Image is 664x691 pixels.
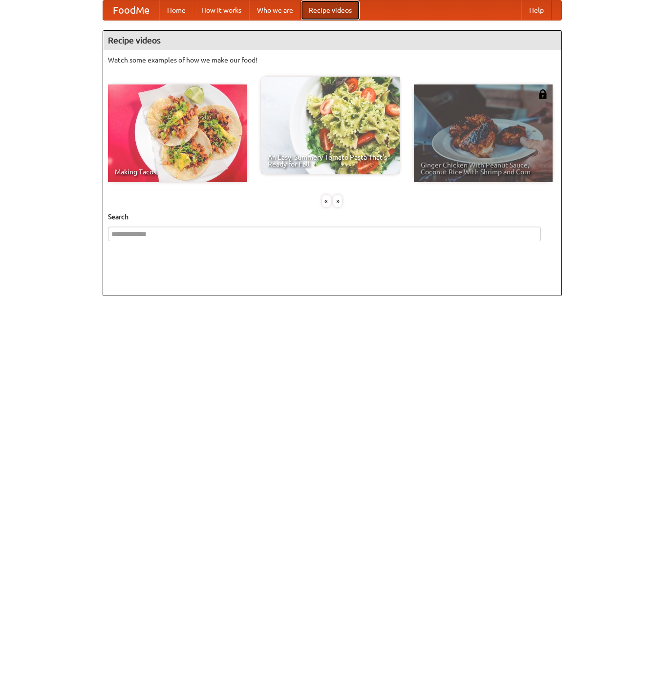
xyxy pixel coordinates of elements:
a: Help [521,0,552,20]
img: 483408.png [538,89,548,99]
a: Who we are [249,0,301,20]
p: Watch some examples of how we make our food! [108,55,557,65]
a: Recipe videos [301,0,360,20]
a: Making Tacos [108,84,247,182]
a: How it works [193,0,249,20]
span: Making Tacos [115,168,240,175]
span: An Easy, Summery Tomato Pasta That's Ready for Fall [268,154,393,168]
a: An Easy, Summery Tomato Pasta That's Ready for Fall [261,77,400,174]
a: Home [159,0,193,20]
div: » [333,195,342,207]
a: FoodMe [103,0,159,20]
div: « [322,195,331,207]
h4: Recipe videos [103,31,561,50]
h5: Search [108,212,557,222]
